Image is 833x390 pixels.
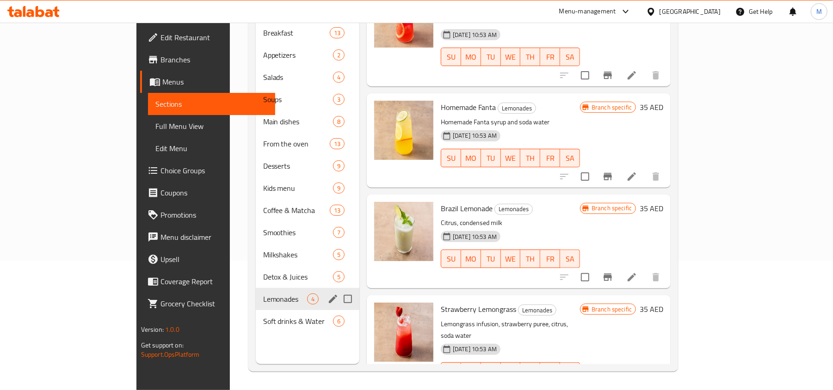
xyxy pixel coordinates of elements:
[540,362,560,381] button: FR
[160,54,268,65] span: Branches
[505,252,517,266] span: WE
[160,32,268,43] span: Edit Restaurant
[564,50,576,64] span: SA
[597,165,619,188] button: Branch-specific-item
[148,137,276,159] a: Edit Menu
[501,362,521,381] button: WE
[263,227,333,238] span: Smoothies
[263,49,333,61] span: Appetizers
[501,48,521,66] button: WE
[256,310,359,332] div: Soft drinks & Water6
[263,160,333,171] span: Desserts
[520,149,540,167] button: TH
[505,152,517,165] span: WE
[449,131,500,140] span: [DATE] 10:53 AM
[544,252,556,266] span: FR
[160,232,268,243] span: Menu disclaimer
[575,66,595,85] span: Select to update
[263,316,333,327] span: Soft drinks & Water
[524,152,537,165] span: TH
[333,271,345,282] div: items
[544,152,556,165] span: FR
[330,138,345,149] div: items
[333,95,344,104] span: 3
[263,249,333,260] div: Milkshakes
[141,348,200,360] a: Support.OpsPlatform
[626,70,637,81] a: Edit menu item
[333,317,344,326] span: 6
[505,50,517,64] span: WE
[645,266,667,288] button: delete
[575,268,595,287] span: Select to update
[333,51,344,60] span: 2
[645,165,667,188] button: delete
[160,209,268,220] span: Promotions
[140,270,276,292] a: Coverage Report
[140,26,276,49] a: Edit Restaurant
[256,199,359,221] div: Coffee & Matcha13
[441,48,461,66] button: SU
[501,250,521,268] button: WE
[160,276,268,287] span: Coverage Report
[575,167,595,186] span: Select to update
[441,302,516,316] span: Strawberry Lemongrass
[326,292,340,306] button: edit
[155,121,268,132] span: Full Menu View
[498,103,536,114] div: Lemonades
[333,72,345,83] div: items
[481,362,501,381] button: TU
[333,249,345,260] div: items
[140,49,276,71] a: Branches
[461,362,481,381] button: MO
[461,250,481,268] button: MO
[256,221,359,244] div: Smoothies7
[520,250,540,268] button: TH
[449,30,500,39] span: [DATE] 10:53 AM
[597,64,619,86] button: Branch-specific-item
[263,116,333,127] span: Main dishes
[155,98,268,110] span: Sections
[461,149,481,167] button: MO
[263,94,333,105] div: Soups
[816,6,822,17] span: M
[141,339,184,351] span: Get support on:
[544,50,556,64] span: FR
[140,204,276,226] a: Promotions
[333,49,345,61] div: items
[256,244,359,266] div: Milkshakes5
[333,117,344,126] span: 8
[160,165,268,176] span: Choice Groups
[140,159,276,182] a: Choice Groups
[256,110,359,133] div: Main dishes8
[540,250,560,268] button: FR
[263,183,333,194] div: Kids menu
[485,252,497,266] span: TU
[263,138,330,149] span: From the oven
[626,272,637,283] a: Edit menu item
[140,182,276,204] a: Coupons
[640,202,663,215] h6: 35 AED
[465,252,477,266] span: MO
[441,201,493,215] span: Brazil Lemonade
[141,323,164,335] span: Version:
[449,232,500,241] span: [DATE] 10:53 AM
[540,48,560,66] button: FR
[449,345,500,353] span: [DATE] 10:53 AM
[524,50,537,64] span: TH
[160,298,268,309] span: Grocery Checklist
[256,266,359,288] div: Detox & Juices5
[333,160,345,171] div: items
[374,101,433,160] img: Homemade Fanta
[374,303,433,362] img: Strawberry Lemongrass
[540,149,560,167] button: FR
[564,252,576,266] span: SA
[645,64,667,86] button: delete
[162,76,268,87] span: Menus
[263,293,307,305] span: Lemonades
[560,149,580,167] button: SA
[564,152,576,165] span: SA
[330,140,344,148] span: 13
[560,48,580,66] button: SA
[518,305,556,316] span: Lemonades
